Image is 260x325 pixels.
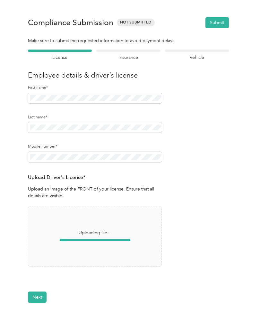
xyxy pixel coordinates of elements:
button: Next [28,292,47,303]
button: Submit [205,17,229,28]
label: First name* [28,85,162,91]
h1: Compliance Submission [28,18,113,27]
h4: Insurance [96,54,160,61]
div: Make sure to submit the requested information to avoid payment delays [28,37,229,44]
h4: Vehicle [165,54,229,61]
h4: License [28,54,92,61]
h3: Upload Driver's License* [28,173,162,181]
label: Last name* [28,115,162,120]
iframe: Everlance-gr Chat Button Frame [224,289,260,325]
span: Uploading file... [79,229,111,237]
p: Upload an image of the FRONT of your license. Ensure that all details are visible. [28,186,162,199]
span: Not Submitted [117,19,155,26]
label: Mobile number* [28,144,162,150]
h3: Employee details & driver’s license [28,70,229,80]
span: Uploading file... [28,206,161,266]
